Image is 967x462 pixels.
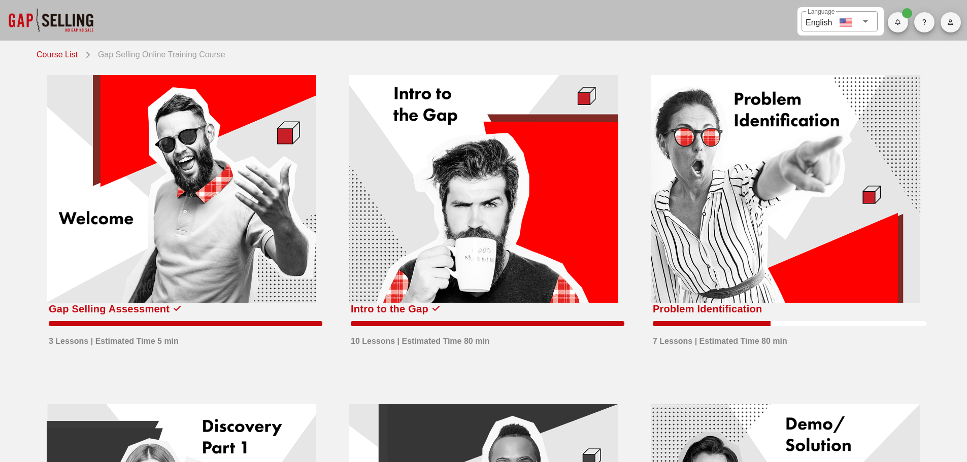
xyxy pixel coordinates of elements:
[49,301,170,317] div: Gap Selling Assessment
[806,14,832,29] div: English
[808,8,835,16] label: Language
[653,301,762,317] div: Problem Identification
[49,330,179,347] div: 3 Lessons | Estimated Time 5 min
[902,8,912,18] span: Badge
[94,47,225,61] div: Gap Selling Online Training Course
[351,330,490,347] div: 10 Lessons | Estimated Time 80 min
[351,301,428,317] div: Intro to the Gap
[37,47,82,61] a: Course List
[653,330,787,347] div: 7 Lessons | Estimated Time 80 min
[802,11,878,31] div: LanguageEnglish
